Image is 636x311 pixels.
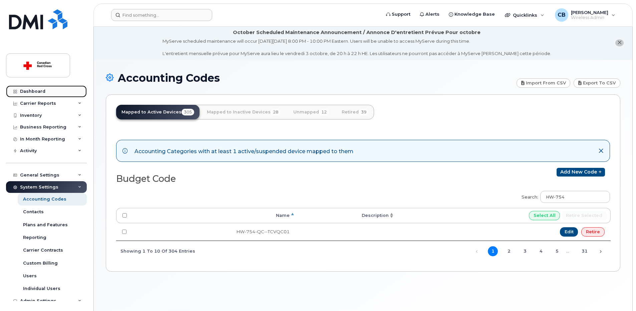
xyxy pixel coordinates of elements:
[133,223,296,241] td: HW-754-QC--TCVQC01
[296,208,395,223] th: Description: activate to sort column ascending
[520,246,530,256] a: 3
[517,187,610,205] label: Search:
[552,246,562,256] a: 5
[319,109,329,115] span: 12
[116,105,200,119] a: Mapped to Active Devices
[529,211,560,220] input: Select All
[580,246,590,256] a: 31
[133,208,296,223] th: Name: activate to sort column descending
[182,109,194,115] span: 305
[560,227,578,237] a: Edit
[562,248,574,254] span: …
[106,72,513,84] h1: Accounting Codes
[116,245,195,257] div: Showing 1 to 10 of 304 entries
[488,246,498,256] a: 1
[163,38,551,57] div: MyServe scheduled maintenance will occur [DATE][DATE] 8:00 PM - 10:00 PM Eastern. Users will be u...
[472,246,482,256] a: Previous
[536,246,546,256] a: 4
[615,39,624,46] button: close notification
[134,146,353,155] div: Accounting Categories with at least 1 active/suspended device mapped to them
[557,168,605,177] a: Add new code
[271,109,281,115] span: 28
[359,109,369,115] span: 39
[202,105,286,119] a: Mapped to Inactive Devices
[288,105,334,119] a: Unmapped
[581,227,605,237] a: Retire
[233,29,481,36] div: October Scheduled Maintenance Announcement / Annonce D'entretient Prévue Pour octobre
[336,105,374,119] a: Retired
[596,246,606,256] a: Next
[540,191,610,203] input: Search:
[517,78,571,88] a: Import from CSV
[116,174,358,184] h2: Budget Code
[574,78,620,88] a: Export to CSV
[504,246,514,256] a: 2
